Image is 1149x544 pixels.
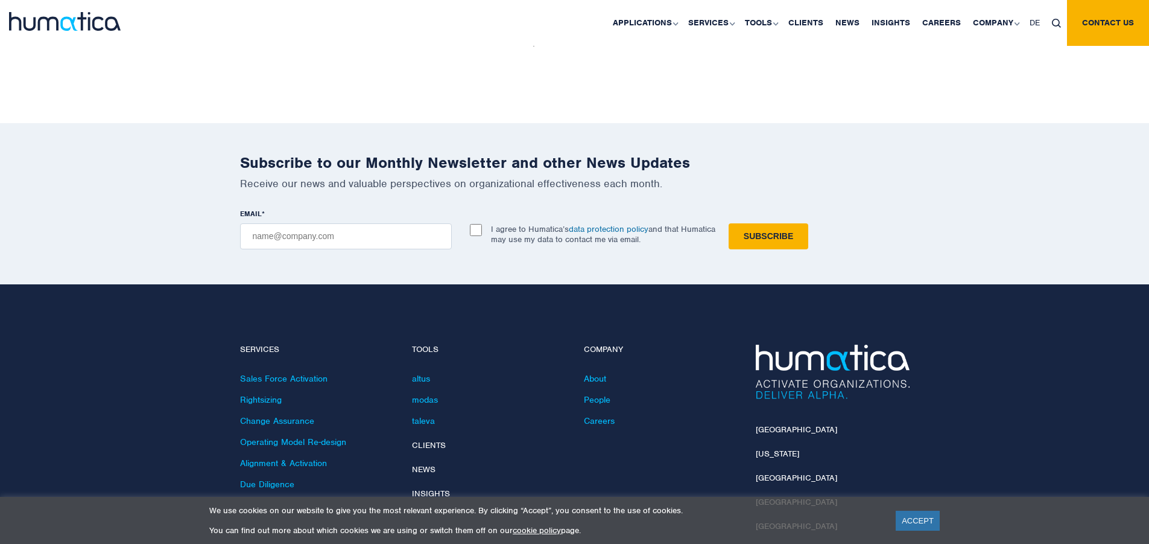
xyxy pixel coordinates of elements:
a: [US_STATE] [756,449,799,459]
a: Operating Model Re-design [240,437,346,447]
a: About [584,373,606,384]
a: Change Assurance [240,415,314,426]
span: EMAIL [240,209,262,219]
a: News [412,464,435,475]
a: altus [412,373,430,384]
a: [GEOGRAPHIC_DATA] [756,424,837,435]
p: We use cookies on our website to give you the most relevant experience. By clicking “Accept”, you... [209,505,881,516]
p: Receive our news and valuable perspectives on organizational effectiveness each month. [240,177,910,190]
p: I agree to Humatica’s and that Humatica may use my data to contact me via email. [491,224,715,245]
a: Insights [412,488,450,499]
a: [GEOGRAPHIC_DATA] [756,473,837,483]
img: search_icon [1052,19,1061,28]
h2: Subscribe to our Monthly Newsletter and other News Updates [240,153,910,172]
img: Humatica [756,345,910,399]
a: taleva [412,415,435,426]
a: Clients [412,440,446,450]
a: People [584,394,610,405]
a: Rightsizing [240,394,282,405]
a: Due Diligence [240,479,294,490]
a: data protection policy [569,224,648,234]
a: Careers [584,415,615,426]
input: I agree to Humatica’sdata protection policyand that Humatica may use my data to contact me via em... [470,224,482,236]
span: DE [1030,18,1040,28]
input: Subscribe [729,223,808,249]
a: Alignment & Activation [240,458,327,469]
h4: Company [584,345,738,355]
a: modas [412,394,438,405]
a: cookie policy [513,525,561,536]
h4: Services [240,345,394,355]
h4: Tools [412,345,566,355]
a: Sales Force Activation [240,373,328,384]
input: name@company.com [240,223,452,249]
p: You can find out more about which cookies we are using or switch them off on our page. [209,525,881,536]
img: logo [9,12,121,31]
a: ACCEPT [896,511,940,531]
